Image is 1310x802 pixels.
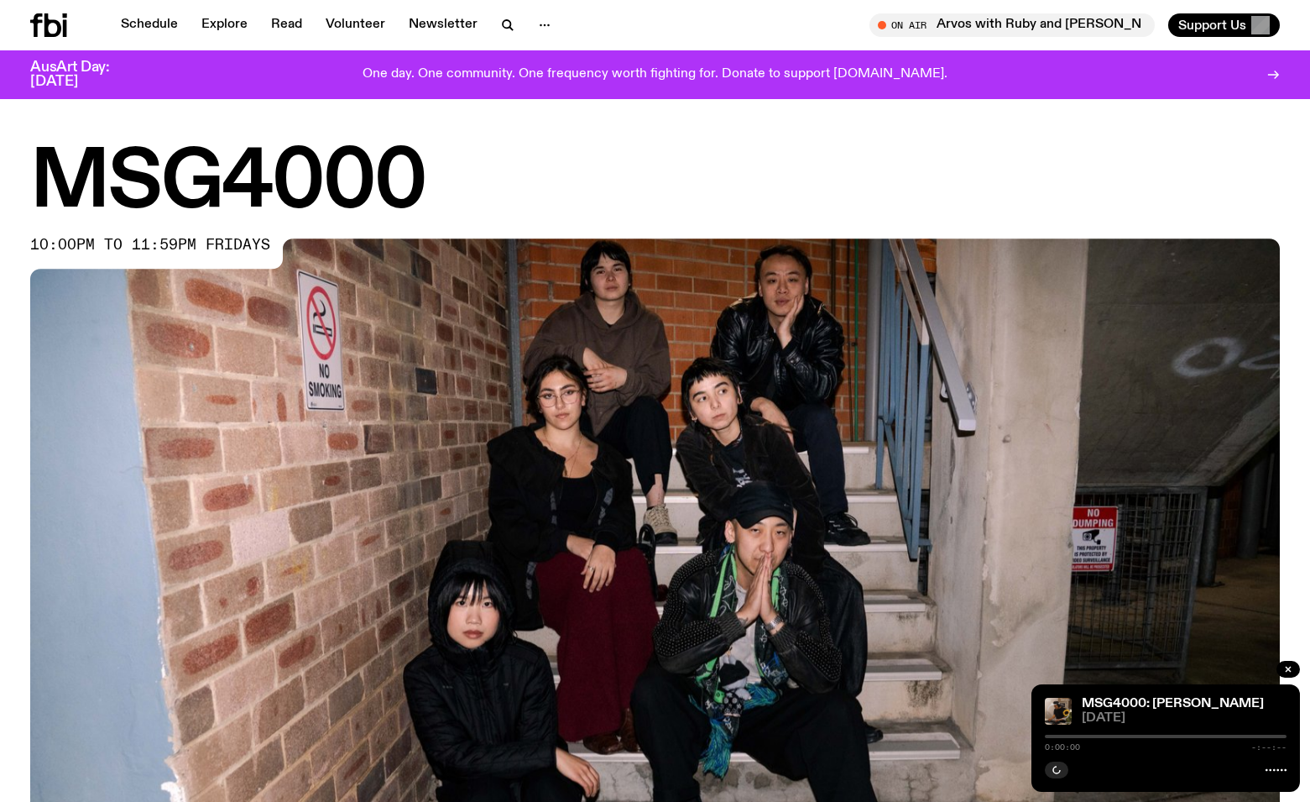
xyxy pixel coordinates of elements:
span: 0:00:00 [1045,743,1080,752]
a: Volunteer [316,13,395,37]
span: 10:00pm to 11:59pm fridays [30,239,270,252]
button: Support Us [1168,13,1280,37]
h3: AusArt Day: [DATE] [30,60,138,89]
a: Read [261,13,312,37]
a: MSG4000: [PERSON_NAME] [1082,697,1264,710]
span: -:--:-- [1251,743,1287,752]
p: One day. One community. One frequency worth fighting for. Donate to support [DOMAIN_NAME]. [363,67,947,82]
a: Explore [191,13,258,37]
a: Newsletter [399,13,488,37]
span: [DATE] [1082,712,1287,725]
button: On AirArvos with Ruby and [PERSON_NAME] [869,13,1155,37]
a: Schedule [111,13,188,37]
span: Support Us [1178,18,1246,33]
h1: MSG4000 [30,146,1280,222]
